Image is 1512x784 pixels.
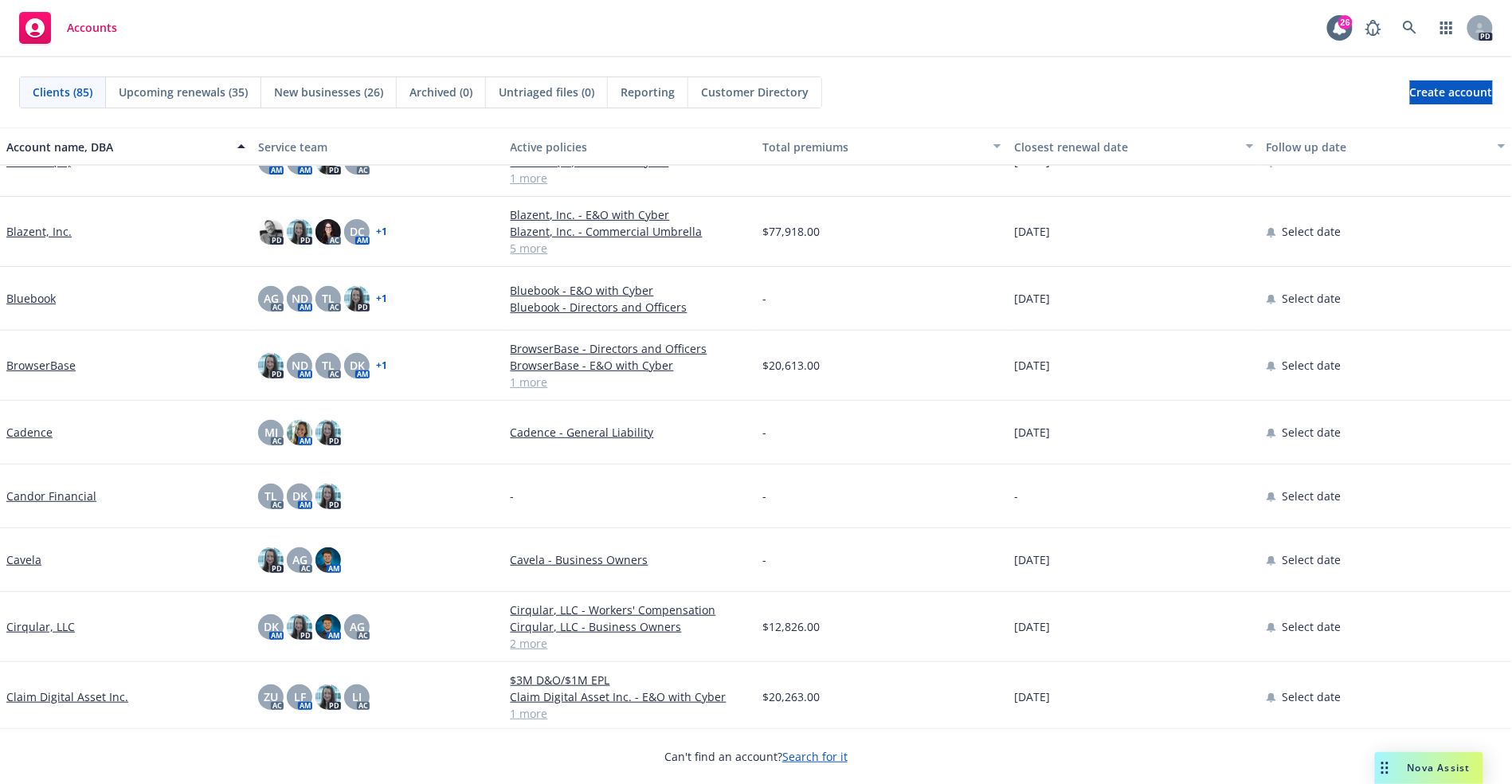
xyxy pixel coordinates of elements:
span: [DATE] [1014,424,1050,441]
span: ND [292,357,308,374]
a: Cadence [6,424,53,441]
span: AG [350,618,365,635]
a: Blazent, Inc. [6,223,72,240]
a: + 1 [376,361,387,370]
img: photo [344,286,370,312]
a: Candor Financial [6,488,96,504]
span: DK [292,488,307,504]
span: [DATE] [1014,551,1050,568]
img: photo [315,219,341,245]
img: photo [315,484,341,509]
button: Follow up date [1260,127,1512,166]
div: Service team [258,139,497,155]
a: Blazent, Inc. - Commercial Umbrella [511,223,750,240]
span: Select date [1283,290,1342,307]
span: LI [352,688,362,705]
span: Customer Directory [701,84,809,100]
a: Search [1394,12,1426,44]
button: Service team [252,127,503,166]
span: Reporting [621,84,675,100]
span: [DATE] [1014,357,1050,374]
span: Select date [1283,223,1342,240]
span: [DATE] [1014,223,1050,240]
img: photo [315,614,341,640]
span: - [762,290,766,307]
span: Nova Assist [1408,761,1471,774]
a: BrowserBase - Directors and Officers [511,340,750,357]
button: Closest renewal date [1008,127,1259,166]
span: Clients (85) [33,84,92,100]
span: $12,826.00 [762,618,820,635]
img: photo [258,353,284,378]
span: LF [294,688,306,705]
a: BrowserBase - E&O with Cyber [511,357,750,374]
div: 26 [1338,15,1353,29]
span: Select date [1283,488,1342,504]
a: + 2 [376,157,387,167]
span: TL [322,357,335,374]
span: $20,263.00 [762,688,820,705]
a: Accounts [13,6,123,50]
a: 1 more [511,170,750,186]
a: BrowserBase [6,357,76,374]
a: + 1 [376,294,387,304]
span: Select date [1283,424,1342,441]
span: MJ [264,424,278,441]
img: photo [315,420,341,445]
span: DC [350,223,365,240]
span: [DATE] [1014,618,1050,635]
a: Switch app [1431,12,1463,44]
span: - [511,488,515,504]
a: Cadence - General Liability [511,424,750,441]
a: Bluebook - E&O with Cyber [511,282,750,299]
div: Drag to move [1375,752,1395,784]
span: New businesses (26) [274,84,383,100]
span: Upcoming renewals (35) [119,84,248,100]
a: Report a Bug [1357,12,1389,44]
img: photo [258,547,284,573]
span: [DATE] [1014,290,1050,307]
a: $3M D&O/$1M EPL [511,672,750,688]
span: AG [264,290,279,307]
span: DK [264,618,279,635]
span: - [762,551,766,568]
div: Account name, DBA [6,139,228,155]
span: Select date [1283,357,1342,374]
span: Select date [1283,618,1342,635]
span: DK [350,357,365,374]
span: Archived (0) [409,84,472,100]
span: Select date [1283,688,1342,705]
button: Total premiums [756,127,1008,166]
a: Search for it [782,749,848,764]
span: $77,918.00 [762,223,820,240]
a: 2 more [511,635,750,652]
img: photo [287,219,312,245]
a: Cirqular, LLC - Business Owners [511,618,750,635]
button: Active policies [504,127,756,166]
span: TL [322,290,335,307]
button: Nova Assist [1375,752,1483,784]
span: - [762,488,766,504]
a: Create account [1410,80,1493,104]
span: ZU [264,688,278,705]
a: Bluebook [6,290,56,307]
div: Closest renewal date [1014,139,1236,155]
span: [DATE] [1014,688,1050,705]
img: photo [315,684,341,710]
span: Untriaged files (0) [499,84,594,100]
img: photo [258,219,284,245]
span: $20,613.00 [762,357,820,374]
span: Accounts [67,22,117,34]
img: photo [287,614,312,640]
div: Follow up date [1267,139,1488,155]
a: Bluebook - Directors and Officers [511,299,750,316]
a: 5 more [511,240,750,257]
span: - [1014,488,1018,504]
a: Claim Digital Asset Inc. [6,688,128,705]
span: Can't find an account? [664,748,848,765]
a: Cirqular, LLC - Workers' Compensation [511,602,750,618]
